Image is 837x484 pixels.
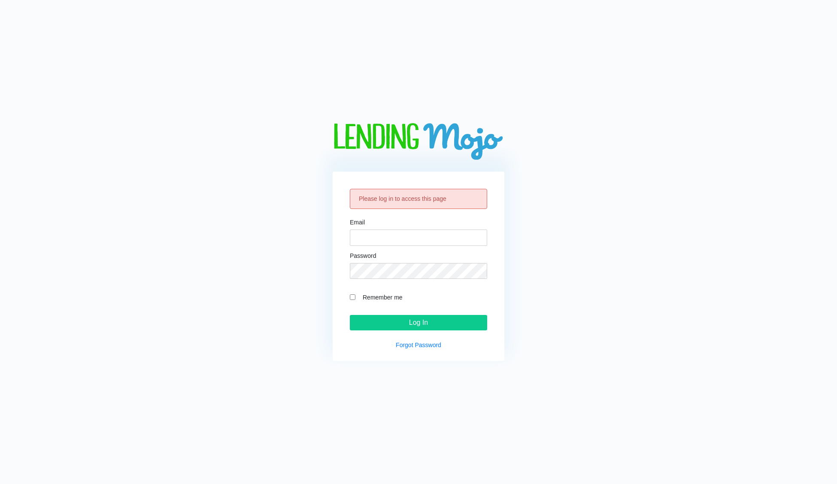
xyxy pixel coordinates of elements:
input: Log In [350,315,487,330]
label: Password [350,253,376,259]
label: Remember me [358,292,487,302]
label: Email [350,219,365,225]
a: Forgot Password [396,342,441,348]
div: Please log in to access this page [350,189,487,209]
img: logo-big.png [333,123,504,161]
